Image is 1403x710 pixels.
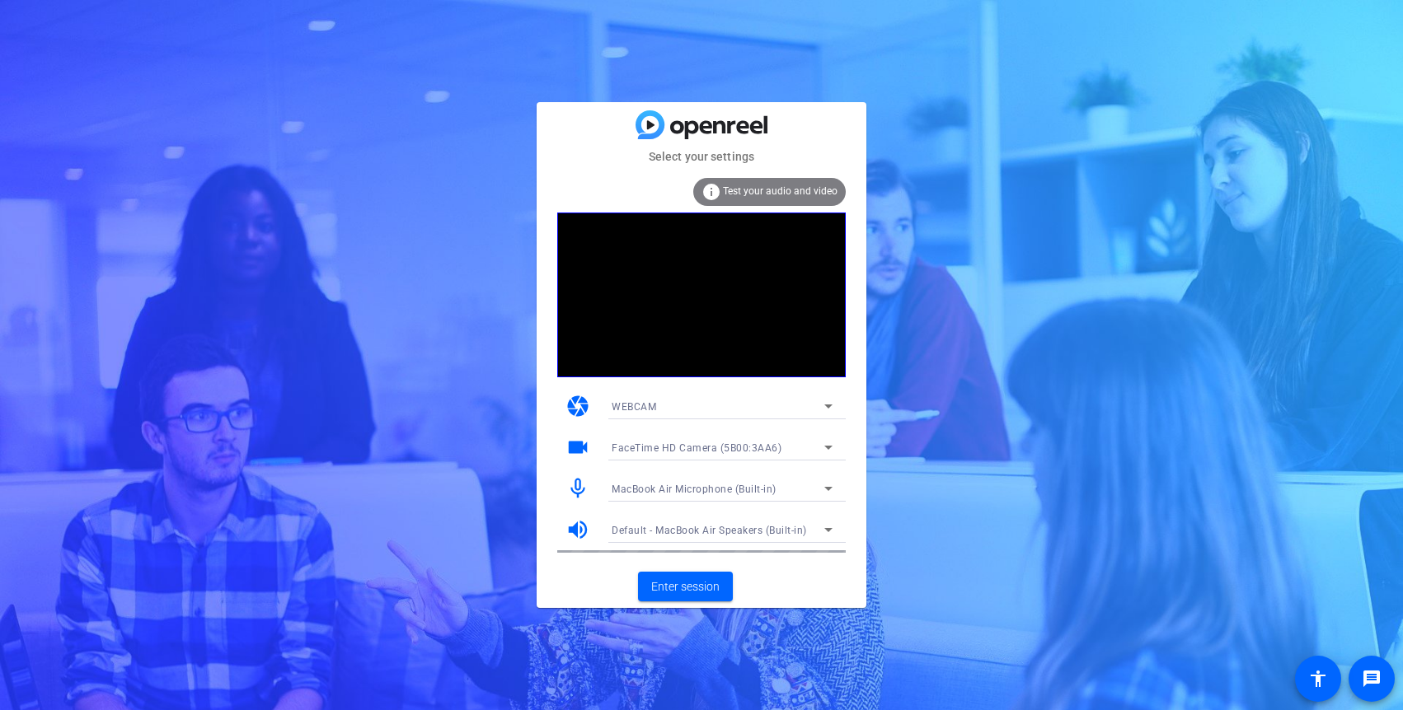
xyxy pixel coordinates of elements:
mat-icon: videocam [565,435,590,460]
mat-card-subtitle: Select your settings [537,147,866,166]
mat-icon: accessibility [1308,669,1328,689]
span: MacBook Air Microphone (Built-in) [612,483,777,495]
img: blue-gradient.svg [636,110,767,139]
span: Test your audio and video [723,185,838,197]
mat-icon: message [1362,669,1382,689]
mat-icon: mic_none [565,476,590,501]
span: Default - MacBook Air Speakers (Built-in) [612,525,807,536]
span: WEBCAM [612,401,656,413]
mat-icon: info [701,182,721,202]
span: FaceTime HD Camera (5B00:3AA6) [612,442,781,454]
button: Enter session [638,572,733,601]
span: Enter session [651,578,720,596]
mat-icon: volume_up [565,517,590,542]
mat-icon: camera [565,394,590,418]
